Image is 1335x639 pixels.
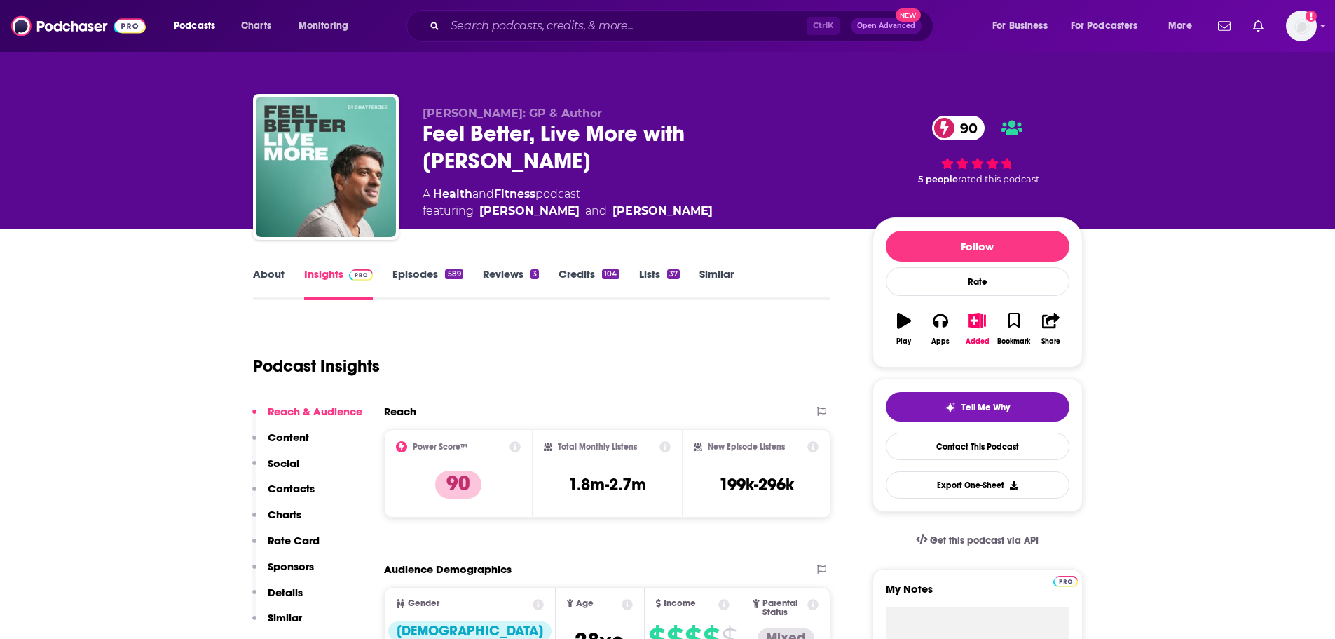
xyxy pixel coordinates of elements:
[530,269,539,279] div: 3
[232,15,280,37] a: Charts
[1286,11,1317,41] img: User Profile
[268,534,320,547] p: Rate Card
[1158,15,1210,37] button: open menu
[268,611,302,624] p: Similar
[11,13,146,39] img: Podchaser - Follow, Share and Rate Podcasts
[896,8,921,22] span: New
[585,203,607,220] span: and
[252,482,315,508] button: Contacts
[445,15,807,37] input: Search podcasts, credits, & more...
[922,304,959,354] button: Apps
[992,16,1048,36] span: For Business
[762,599,805,617] span: Parental Status
[612,203,713,220] a: Dr. Rangan Chatterjee
[708,442,785,452] h2: New Episode Listens
[252,431,309,457] button: Content
[268,457,299,470] p: Social
[1212,14,1236,38] a: Show notifications dropdown
[253,356,380,377] h1: Podcast Insights
[1306,11,1317,22] svg: Add a profile image
[483,267,539,300] a: Reviews3
[807,17,840,35] span: Ctrl K
[568,474,646,495] h3: 1.8m-2.7m
[253,267,285,300] a: About
[946,116,985,140] span: 90
[886,392,1069,422] button: tell me why sparkleTell Me Why
[918,174,958,184] span: 5 people
[252,534,320,560] button: Rate Card
[413,442,467,452] h2: Power Score™
[931,337,950,346] div: Apps
[966,337,990,346] div: Added
[983,15,1065,37] button: open menu
[1032,304,1069,354] button: Share
[996,304,1032,354] button: Bookmark
[558,442,637,452] h2: Total Monthly Listens
[408,599,439,608] span: Gender
[1053,574,1078,587] a: Pro website
[174,16,215,36] span: Podcasts
[1168,16,1192,36] span: More
[559,267,619,300] a: Credits104
[1062,15,1158,37] button: open menu
[872,107,1083,194] div: 90 5 peoplerated this podcast
[1286,11,1317,41] button: Show profile menu
[289,15,367,37] button: open menu
[930,534,1039,546] span: Get this podcast via API
[423,186,713,220] div: A podcast
[602,269,619,279] div: 104
[420,10,947,42] div: Search podcasts, credits, & more...
[896,337,911,346] div: Play
[1247,14,1269,38] a: Show notifications dropdown
[886,231,1069,262] button: Follow
[384,563,512,576] h2: Audience Demographics
[1071,16,1138,36] span: For Podcasters
[256,97,396,237] img: Feel Better, Live More with Dr Rangan Chatterjee
[241,16,271,36] span: Charts
[268,482,315,495] p: Contacts
[1286,11,1317,41] span: Logged in as RebRoz5
[252,586,303,612] button: Details
[886,304,922,354] button: Play
[945,402,956,413] img: tell me why sparkle
[268,560,314,573] p: Sponsors
[576,599,594,608] span: Age
[472,187,494,201] span: and
[719,474,794,495] h3: 199k-296k
[268,431,309,444] p: Content
[423,203,713,220] span: featuring
[252,457,299,483] button: Social
[299,16,348,36] span: Monitoring
[445,269,463,279] div: 589
[886,582,1069,607] label: My Notes
[886,433,1069,460] a: Contact This Podcast
[997,337,1030,346] div: Bookmark
[958,174,1039,184] span: rated this podcast
[1053,576,1078,587] img: Podchaser Pro
[494,187,535,201] a: Fitness
[392,267,463,300] a: Episodes589
[667,269,680,279] div: 37
[851,18,922,34] button: Open AdvancedNew
[664,599,696,608] span: Income
[384,405,416,418] h2: Reach
[1041,337,1060,346] div: Share
[164,15,233,37] button: open menu
[639,267,680,300] a: Lists37
[857,22,915,29] span: Open Advanced
[905,523,1050,558] a: Get this podcast via API
[252,405,362,431] button: Reach & Audience
[268,405,362,418] p: Reach & Audience
[268,508,301,521] p: Charts
[433,187,472,201] a: Health
[886,471,1069,499] button: Export One-Sheet
[959,304,995,354] button: Added
[932,116,985,140] a: 90
[304,267,374,300] a: InsightsPodchaser Pro
[349,269,374,281] img: Podchaser Pro
[252,611,302,637] button: Similar
[699,267,734,300] a: Similar
[252,508,301,534] button: Charts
